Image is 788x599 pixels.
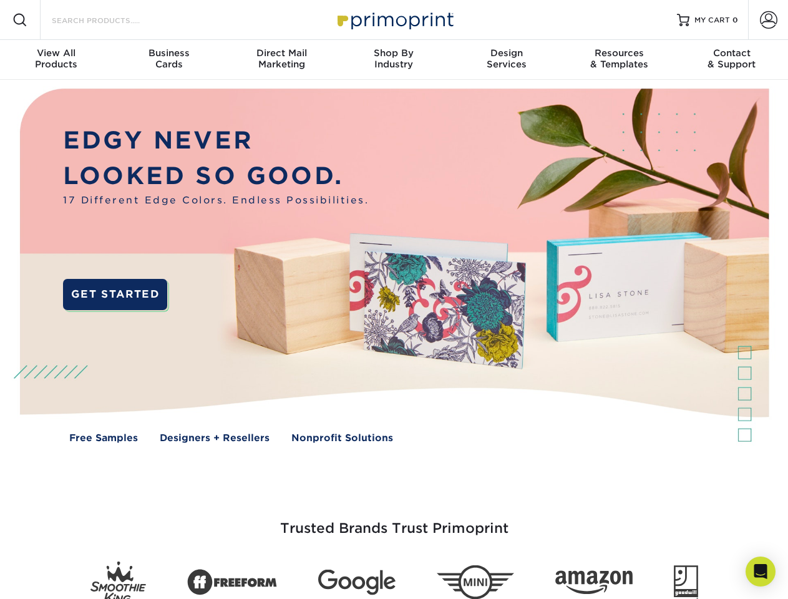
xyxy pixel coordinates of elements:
a: DesignServices [450,40,563,80]
a: Shop ByIndustry [338,40,450,80]
p: LOOKED SO GOOD. [63,158,369,194]
div: & Support [676,47,788,70]
img: Goodwill [674,565,698,599]
p: EDGY NEVER [63,123,369,158]
input: SEARCH PRODUCTS..... [51,12,172,27]
h3: Trusted Brands Trust Primoprint [29,490,759,552]
span: 0 [732,16,738,24]
img: Google [318,570,396,595]
a: Designers + Resellers [160,431,270,446]
div: Services [450,47,563,70]
span: 17 Different Edge Colors. Endless Possibilities. [63,193,369,208]
img: Primoprint [332,6,457,33]
div: Open Intercom Messenger [746,557,776,587]
img: Amazon [555,571,633,595]
div: Industry [338,47,450,70]
a: Resources& Templates [563,40,675,80]
a: Nonprofit Solutions [291,431,393,446]
a: GET STARTED [63,279,167,310]
span: Contact [676,47,788,59]
span: Business [112,47,225,59]
div: Marketing [225,47,338,70]
span: MY CART [694,15,730,26]
span: Resources [563,47,675,59]
a: Free Samples [69,431,138,446]
span: Direct Mail [225,47,338,59]
div: Cards [112,47,225,70]
a: Contact& Support [676,40,788,80]
span: Design [450,47,563,59]
span: Shop By [338,47,450,59]
a: Direct MailMarketing [225,40,338,80]
div: & Templates [563,47,675,70]
a: BusinessCards [112,40,225,80]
